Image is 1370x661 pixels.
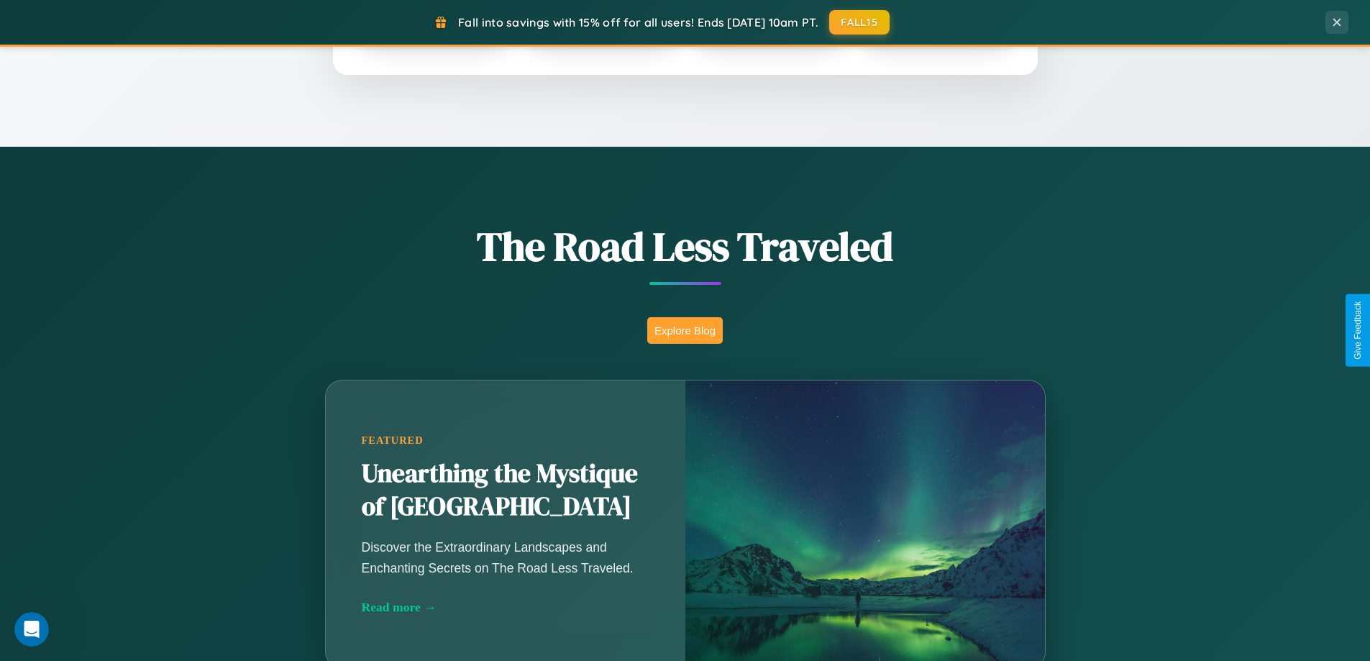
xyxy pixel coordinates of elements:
span: Fall into savings with 15% off for all users! Ends [DATE] 10am PT. [458,15,818,29]
h2: Unearthing the Mystique of [GEOGRAPHIC_DATA] [362,457,649,524]
button: FALL15 [829,10,890,35]
button: Explore Blog [647,317,723,344]
div: Give Feedback [1353,301,1363,360]
p: Discover the Extraordinary Landscapes and Enchanting Secrets on The Road Less Traveled. [362,537,649,578]
div: Read more → [362,600,649,615]
div: Featured [362,434,649,447]
h1: The Road Less Traveled [254,219,1117,274]
iframe: Intercom live chat [14,612,49,647]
